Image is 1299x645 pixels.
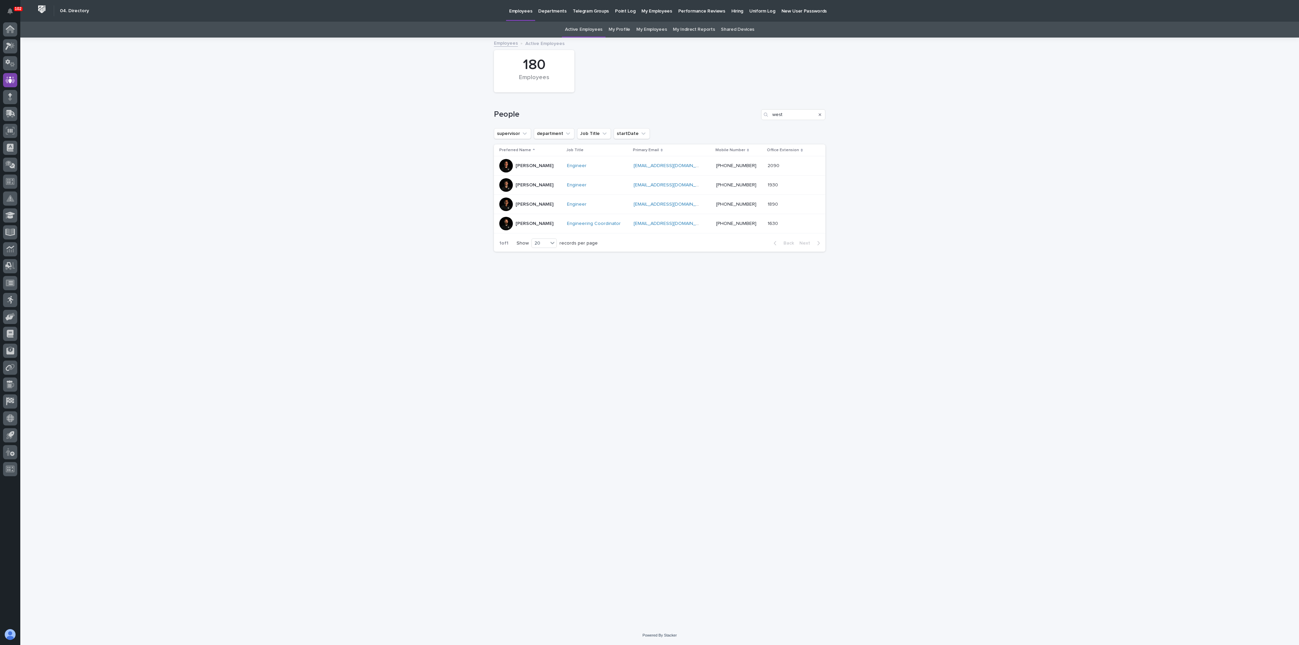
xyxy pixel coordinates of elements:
[673,22,715,38] a: My Indirect Reports
[494,235,514,252] p: 1 of 1
[567,202,587,207] a: Engineer
[779,241,794,246] span: Back
[633,146,659,154] p: Primary Email
[761,109,825,120] input: Search
[3,4,17,18] button: Notifications
[768,162,781,169] p: 2090
[36,3,48,16] img: Workspace Logo
[567,163,587,169] a: Engineer
[494,110,758,119] h1: People
[567,221,621,227] a: Engineering Coordinator
[516,163,553,169] p: [PERSON_NAME]
[567,182,587,188] a: Engineer
[494,128,531,139] button: supervisor
[494,176,825,195] tr: [PERSON_NAME]Engineer [EMAIL_ADDRESS][DOMAIN_NAME] [PHONE_NUMBER]19301930
[525,39,565,47] p: Active Employees
[494,214,825,233] tr: [PERSON_NAME]Engineering Coordinator [EMAIL_ADDRESS][DOMAIN_NAME] [PHONE_NUMBER]16301630
[716,183,756,187] a: [PHONE_NUMBER]
[716,202,756,207] a: [PHONE_NUMBER]
[721,22,754,38] a: Shared Devices
[768,220,779,227] p: 1630
[8,8,17,19] div: Notifications102
[716,221,756,226] a: [PHONE_NUMBER]
[768,200,779,207] p: 1890
[494,39,518,47] a: Employees
[767,146,799,154] p: Office Extension
[799,241,814,246] span: Next
[499,146,531,154] p: Preferred Name
[797,240,825,246] button: Next
[716,163,756,168] a: [PHONE_NUMBER]
[614,128,650,139] button: startDate
[534,128,574,139] button: department
[3,627,17,642] button: users-avatar
[516,221,553,227] p: [PERSON_NAME]
[768,181,779,188] p: 1930
[516,202,553,207] p: [PERSON_NAME]
[634,163,710,168] a: [EMAIL_ADDRESS][DOMAIN_NAME]
[768,240,797,246] button: Back
[565,22,602,38] a: Active Employees
[634,221,710,226] a: [EMAIL_ADDRESS][DOMAIN_NAME]
[636,22,667,38] a: My Employees
[560,240,598,246] p: records per page
[634,202,710,207] a: [EMAIL_ADDRESS][DOMAIN_NAME]
[517,240,529,246] p: Show
[494,156,825,176] tr: [PERSON_NAME]Engineer [EMAIL_ADDRESS][DOMAIN_NAME] [PHONE_NUMBER]20902090
[15,6,22,11] p: 102
[642,633,677,637] a: Powered By Stacker
[609,22,630,38] a: My Profile
[494,195,825,214] tr: [PERSON_NAME]Engineer [EMAIL_ADDRESS][DOMAIN_NAME] [PHONE_NUMBER]18901890
[634,183,710,187] a: [EMAIL_ADDRESS][DOMAIN_NAME]
[60,8,89,14] h2: 04. Directory
[715,146,745,154] p: Mobile Number
[532,240,548,247] div: 20
[577,128,611,139] button: Job Title
[505,74,563,88] div: Employees
[505,56,563,73] div: 180
[566,146,584,154] p: Job Title
[516,182,553,188] p: [PERSON_NAME]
